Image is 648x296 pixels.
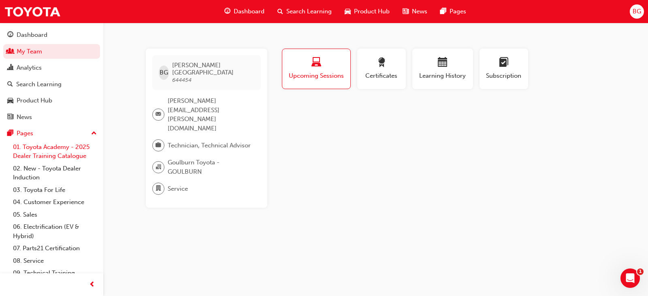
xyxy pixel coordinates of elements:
[3,28,100,43] a: Dashboard
[156,109,161,120] span: email-icon
[3,26,100,126] button: DashboardMy TeamAnalyticsSearch LearningProduct HubNews
[172,62,254,76] span: [PERSON_NAME] [GEOGRAPHIC_DATA]
[17,113,32,122] div: News
[10,255,100,267] a: 08. Service
[10,209,100,221] a: 05. Sales
[440,6,446,17] span: pages-icon
[10,184,100,196] a: 03. Toyota For Life
[486,71,522,81] span: Subscription
[480,49,528,89] button: Subscription
[338,3,396,20] a: car-iconProduct Hub
[311,57,321,68] span: laptop-icon
[7,48,13,55] span: people-icon
[412,49,473,89] button: Learning History
[168,96,254,133] span: [PERSON_NAME][EMAIL_ADDRESS][PERSON_NAME][DOMAIN_NAME]
[7,114,13,121] span: news-icon
[10,196,100,209] a: 04. Customer Experience
[10,141,100,162] a: 01. Toyota Academy - 2025 Dealer Training Catalogue
[438,57,448,68] span: calendar-icon
[156,183,161,194] span: department-icon
[7,130,13,137] span: pages-icon
[3,126,100,141] button: Pages
[288,71,344,81] span: Upcoming Sessions
[286,7,332,16] span: Search Learning
[156,162,161,172] span: organisation-icon
[10,221,100,242] a: 06. Electrification (EV & Hybrid)
[10,162,100,184] a: 02. New - Toyota Dealer Induction
[17,96,52,105] div: Product Hub
[17,63,42,72] div: Analytics
[160,68,168,77] span: BG
[156,140,161,151] span: briefcase-icon
[354,7,390,16] span: Product Hub
[271,3,338,20] a: search-iconSearch Learning
[377,57,386,68] span: award-icon
[16,80,62,89] div: Search Learning
[277,6,283,17] span: search-icon
[7,81,13,88] span: search-icon
[403,6,409,17] span: news-icon
[3,93,100,108] a: Product Hub
[7,64,13,72] span: chart-icon
[224,6,230,17] span: guage-icon
[4,2,61,21] img: Trak
[7,32,13,39] span: guage-icon
[89,280,95,290] span: prev-icon
[3,44,100,59] a: My Team
[168,184,188,194] span: Service
[7,97,13,104] span: car-icon
[412,7,427,16] span: News
[450,7,466,16] span: Pages
[499,57,509,68] span: learningplan-icon
[434,3,473,20] a: pages-iconPages
[10,267,100,279] a: 09. Technical Training
[282,49,351,89] button: Upcoming Sessions
[218,3,271,20] a: guage-iconDashboard
[637,268,644,275] span: 1
[91,128,97,139] span: up-icon
[363,71,400,81] span: Certificates
[357,49,406,89] button: Certificates
[168,158,254,176] span: Goulburn Toyota - GOULBURN
[172,77,192,83] span: 644454
[168,141,251,150] span: Technician, Technical Advisor
[3,110,100,125] a: News
[17,30,47,40] div: Dashboard
[633,7,641,16] span: BG
[418,71,467,81] span: Learning History
[396,3,434,20] a: news-iconNews
[3,60,100,75] a: Analytics
[345,6,351,17] span: car-icon
[3,77,100,92] a: Search Learning
[17,129,33,138] div: Pages
[630,4,644,19] button: BG
[10,242,100,255] a: 07. Parts21 Certification
[234,7,264,16] span: Dashboard
[620,268,640,288] iframe: Intercom live chat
